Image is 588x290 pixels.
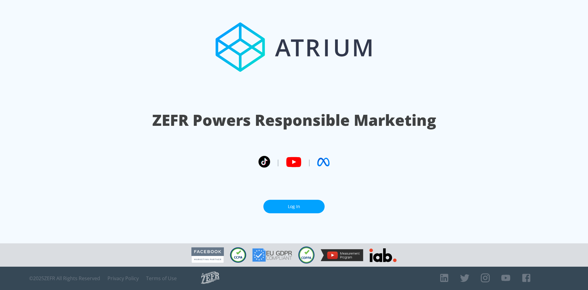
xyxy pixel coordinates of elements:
span: | [307,157,311,167]
img: YouTube Measurement Program [321,249,363,261]
h1: ZEFR Powers Responsible Marketing [152,110,436,131]
a: Log In [263,200,325,214]
img: CCPA Compliant [230,247,246,263]
a: Terms of Use [146,275,177,281]
span: © 2025 ZEFR All Rights Reserved [29,275,100,281]
img: GDPR Compliant [252,248,292,262]
img: IAB [369,248,397,262]
img: COPPA Compliant [298,246,315,264]
a: Privacy Policy [107,275,139,281]
img: Facebook Marketing Partner [191,247,224,263]
span: | [276,157,280,167]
